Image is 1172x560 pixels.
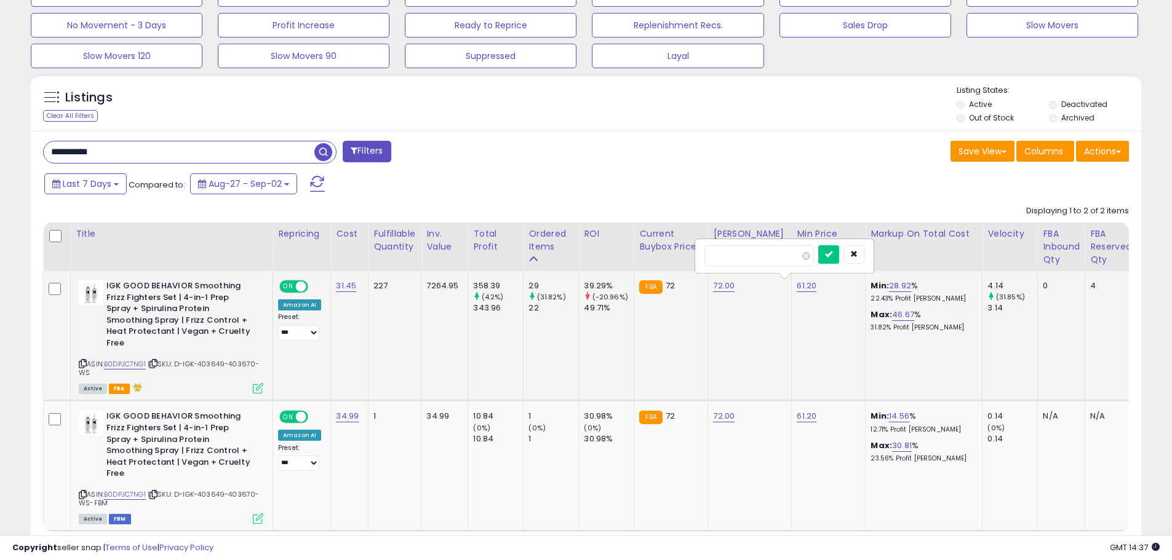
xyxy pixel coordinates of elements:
[278,313,321,341] div: Preset:
[892,440,912,452] a: 30.81
[871,411,973,433] div: %
[871,294,973,303] p: 22.43% Profit [PERSON_NAME]
[79,280,263,392] div: ASIN:
[537,292,566,302] small: (31.82%)
[336,410,359,422] a: 34.99
[306,412,326,422] span: OFF
[209,178,282,190] span: Aug-27 - Sep-02
[218,13,389,37] button: Profit Increase
[871,454,973,463] p: 23.56% Profit [PERSON_NAME]
[76,227,268,240] div: Title
[190,173,297,194] button: Aug-27 - Sep-02
[592,44,763,68] button: Layal
[871,440,973,463] div: %
[1043,411,1075,422] div: N/A
[889,280,911,292] a: 28.92
[987,423,1005,433] small: (0%)
[639,411,662,424] small: FBA
[343,141,391,162] button: Filters
[528,411,578,422] div: 1
[951,141,1015,162] button: Save View
[871,227,977,240] div: Markup on Total Cost
[584,302,634,314] div: 49.71%
[218,44,389,68] button: Slow Movers 90
[106,411,256,482] b: IGK GOOD BEHAVIOR Smoothing Frizz Fighters Set | 4-in-1 Prep Spray + Spirulina Protein Smoothing ...
[79,489,260,508] span: | SKU: D-IGK-403649-403670-WS-FBM
[996,292,1025,302] small: (31.85%)
[1026,205,1129,217] div: Displaying 1 to 2 of 2 items
[426,280,458,291] div: 7264.95
[79,514,107,524] span: All listings currently available for purchase on Amazon
[473,423,490,433] small: (0%)
[79,359,260,377] span: | SKU: D-IGK-403649-403670-WS
[1090,280,1127,291] div: 4
[584,433,634,444] div: 30.98%
[871,309,973,332] div: %
[987,302,1037,314] div: 3.14
[1061,99,1107,109] label: Deactivated
[584,411,634,422] div: 30.98%
[43,110,98,122] div: Clear All Filters
[584,423,601,433] small: (0%)
[426,411,458,422] div: 34.99
[109,384,130,394] span: FBA
[528,227,573,253] div: Ordered Items
[159,542,213,553] a: Privacy Policy
[109,514,131,524] span: FBM
[278,299,321,310] div: Amazon AI
[278,430,321,441] div: Amazon AI
[105,542,157,553] a: Terms of Use
[12,542,57,553] strong: Copyright
[871,309,892,320] b: Max:
[987,411,1037,422] div: 0.14
[528,423,546,433] small: (0%)
[969,112,1014,123] label: Out of Stock
[278,227,325,240] div: Repricing
[1043,280,1075,291] div: 0
[1016,141,1074,162] button: Columns
[528,302,578,314] div: 22
[405,44,576,68] button: Suppressed
[44,173,127,194] button: Last 7 Days
[1024,145,1063,157] span: Columns
[473,433,523,444] div: 10.84
[278,444,321,471] div: Preset:
[306,282,326,292] span: OFF
[866,223,983,271] th: The percentage added to the cost of goods (COGS) that forms the calculator for Min & Max prices.
[473,280,523,291] div: 358.39
[426,227,463,253] div: Inv. value
[79,384,107,394] span: All listings currently available for purchase on Amazon
[797,280,816,292] a: 61.20
[373,227,416,253] div: Fulfillable Quantity
[65,89,113,106] h5: Listings
[1061,112,1094,123] label: Archived
[713,227,786,240] div: [PERSON_NAME]
[592,13,763,37] button: Replenishment Recs.
[969,99,992,109] label: Active
[987,227,1032,240] div: Velocity
[373,280,412,291] div: 227
[31,44,202,68] button: Slow Movers 120
[987,280,1037,291] div: 4.14
[666,410,675,422] span: 72
[713,280,735,292] a: 72.00
[779,13,951,37] button: Sales Drop
[1090,411,1127,422] div: N/A
[666,280,675,291] span: 72
[584,280,634,291] div: 39.29%
[31,13,202,37] button: No Movement - 3 Days
[639,227,703,253] div: Current Buybox Price
[129,179,185,191] span: Compared to:
[1076,141,1129,162] button: Actions
[336,280,356,292] a: 31.45
[957,85,1141,97] p: Listing States:
[473,411,523,422] div: 10.84
[987,433,1037,444] div: 0.14
[79,411,103,435] img: 410v4eskhwL._SL40_.jpg
[130,383,143,392] i: hazardous material
[473,227,518,253] div: Total Profit
[281,412,296,422] span: ON
[871,280,889,291] b: Min:
[281,282,296,292] span: ON
[473,302,523,314] div: 343.96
